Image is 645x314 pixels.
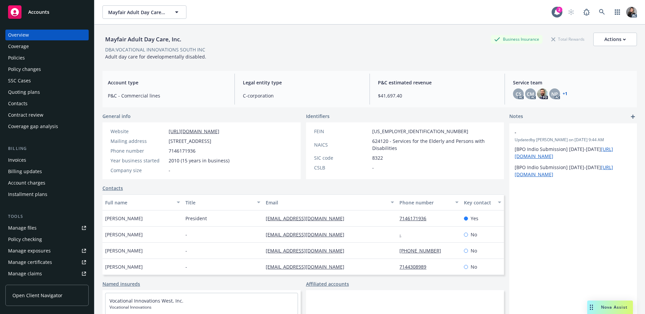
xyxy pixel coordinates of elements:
div: CSLB [314,164,370,171]
span: 624120 - Services for the Elderly and Persons with Disabilities [372,138,496,152]
span: 7146171936 [169,147,196,154]
a: Coverage [5,41,89,52]
a: Contacts [102,185,123,192]
span: General info [102,113,131,120]
p: [BPO Indio Submission] [DATE]-[DATE] [515,164,632,178]
a: Vocational Innovations West, Inc. [110,298,183,304]
a: Affiliated accounts [306,280,349,287]
span: Adult day care for developmentally disabled. [105,53,206,60]
a: Billing updates [5,166,89,177]
span: - [185,263,187,270]
span: CM [527,90,534,97]
button: Actions [593,33,637,46]
a: Coverage gap analysis [5,121,89,132]
a: Policy changes [5,64,89,75]
div: Company size [111,167,166,174]
div: NAICS [314,141,370,148]
button: Title [183,194,263,210]
a: [EMAIL_ADDRESS][DOMAIN_NAME] [266,264,350,270]
a: [EMAIL_ADDRESS][DOMAIN_NAME] [266,247,350,254]
a: Manage certificates [5,257,89,268]
a: [PHONE_NUMBER] [399,247,446,254]
a: Contacts [5,98,89,109]
span: Updated by [PERSON_NAME] on [DATE] 9:44 AM [515,137,632,143]
span: - [515,129,614,136]
span: P&C estimated revenue [378,79,497,86]
a: 7146171936 [399,215,432,222]
span: Account type [108,79,226,86]
button: Nova Assist [587,301,633,314]
span: Identifiers [306,113,330,120]
div: Account charges [8,178,45,188]
button: Mayfair Adult Day Care, Inc. [102,5,186,19]
div: Overview [8,30,29,40]
div: DBA: VOCATIONAL INNOVATIONS SOUTH INC [105,46,205,53]
p: [BPO Indio Submission] [DATE]-[DATE] [515,146,632,160]
a: Named insureds [102,280,140,287]
span: 2010 (15 years in business) [169,157,229,164]
span: Vocational Innovations [110,304,294,310]
div: SSC Cases [8,75,31,86]
div: Key contact [464,199,494,206]
div: Tools [5,213,89,220]
div: Email [266,199,387,206]
div: Installment plans [8,189,47,200]
span: Legal entity type [243,79,361,86]
div: Manage exposures [8,245,51,256]
span: 8322 [372,154,383,161]
div: Coverage [8,41,29,52]
span: Notes [509,113,523,121]
a: Policies [5,52,89,63]
span: - [372,164,374,171]
a: Switch app [611,5,624,19]
div: Billing updates [8,166,42,177]
div: Policy changes [8,64,41,75]
span: NP [551,90,558,97]
a: 7144308989 [399,264,432,270]
a: Manage files [5,223,89,233]
span: No [471,263,477,270]
a: add [629,113,637,121]
a: [EMAIL_ADDRESS][DOMAIN_NAME] [266,215,350,222]
div: Contract review [8,110,43,120]
button: Key contact [461,194,504,210]
img: photo [537,88,548,99]
div: -Updatedby [PERSON_NAME] on [DATE] 9:44 AM[BPO Indio Submission] [DATE]-[DATE][URL][DOMAIN_NAME][... [509,123,637,183]
span: - [185,231,187,238]
a: Policy checking [5,234,89,245]
div: Drag to move [587,301,596,314]
div: Contacts [8,98,28,109]
a: Overview [5,30,89,40]
a: Quoting plans [5,87,89,97]
span: - [169,167,170,174]
img: photo [626,7,637,17]
div: Manage certificates [8,257,52,268]
span: Nova Assist [601,304,628,310]
span: Open Client Navigator [12,292,62,299]
div: Phone number [399,199,451,206]
div: Invoices [8,155,26,165]
span: $41,697.40 [378,92,497,99]
button: Phone number [397,194,461,210]
a: Search [595,5,609,19]
span: Accounts [28,9,49,15]
div: Billing [5,145,89,152]
span: Service team [513,79,632,86]
span: No [471,247,477,254]
a: Invoices [5,155,89,165]
span: [PERSON_NAME] [105,263,143,270]
div: Actions [604,33,626,46]
a: Report a Bug [580,5,593,19]
button: Full name [102,194,183,210]
div: Coverage gap analysis [8,121,58,132]
div: Manage claims [8,268,42,279]
a: Account charges [5,178,89,188]
span: - [185,247,187,254]
div: Quoting plans [8,87,40,97]
div: Year business started [111,157,166,164]
a: +1 [563,92,567,96]
span: President [185,215,207,222]
a: [URL][DOMAIN_NAME] [169,128,219,134]
a: Accounts [5,3,89,22]
div: Title [185,199,253,206]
